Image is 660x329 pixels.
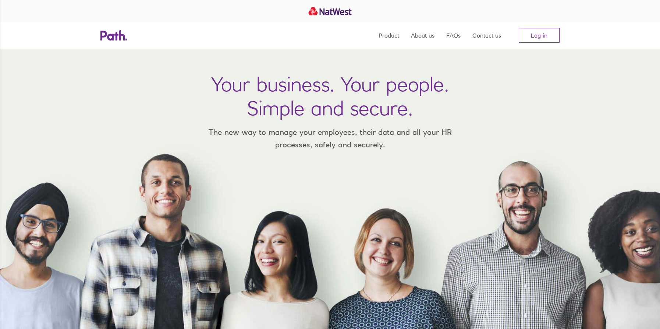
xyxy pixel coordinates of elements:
a: FAQs [446,22,461,49]
a: Log in [519,28,560,43]
h1: Your business. Your people. Simple and secure. [211,72,449,120]
a: About us [411,22,434,49]
a: Contact us [472,22,501,49]
p: The new way to manage your employees, their data and all your HR processes, safely and securely. [198,126,462,151]
a: Product [379,22,399,49]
